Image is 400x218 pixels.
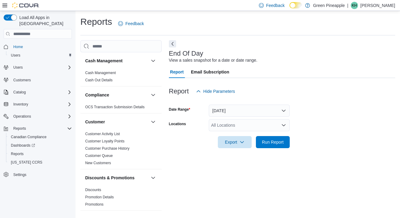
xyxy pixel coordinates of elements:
a: Reports [8,150,26,158]
span: Customers [11,76,72,83]
a: Cash Out Details [85,78,113,82]
button: Reports [1,124,74,133]
span: Load All Apps in [GEOGRAPHIC_DATA] [17,15,72,27]
a: Home [11,43,25,50]
button: Reports [6,150,74,158]
span: Settings [11,171,72,178]
span: Users [11,53,20,58]
button: Inventory [11,101,31,108]
span: Reports [8,150,72,158]
span: Operations [11,113,72,120]
button: Cash Management [150,57,157,64]
h3: End Of Day [169,50,203,57]
a: Settings [11,171,29,178]
a: Customer Purchase History [85,146,130,151]
span: Operations [13,114,31,119]
p: | [347,2,348,9]
span: Users [13,65,23,70]
button: Settings [1,170,74,179]
span: Reports [13,126,26,131]
h1: Reports [80,16,112,28]
span: Catalog [13,90,26,95]
label: Date Range [169,107,190,112]
div: Discounts & Promotions [80,186,162,210]
span: [US_STATE] CCRS [11,160,42,165]
a: Customer Activity List [85,132,120,136]
span: Hide Parameters [203,88,235,94]
img: Cova [12,2,39,8]
button: Export [218,136,252,148]
span: Dashboards [11,143,35,148]
a: Customer Queue [85,154,113,158]
span: Export [221,136,248,148]
span: Feedback [266,2,285,8]
a: Dashboards [6,141,74,150]
span: Users [8,52,72,59]
a: Canadian Compliance [8,133,49,141]
span: Users [11,64,72,71]
span: Dashboards [8,142,72,149]
button: Canadian Compliance [6,133,74,141]
span: Reports [11,125,72,132]
button: Next [169,40,176,47]
button: Reports [11,125,28,132]
button: Compliance [85,92,148,98]
button: Catalog [11,89,28,96]
span: Report [170,66,184,78]
a: Customer Loyalty Points [85,139,124,143]
a: Users [8,52,23,59]
span: Customers [13,78,31,83]
button: [US_STATE] CCRS [6,158,74,167]
span: Home [11,43,72,50]
span: Home [13,44,23,49]
button: Customer [85,119,148,125]
span: Canadian Compliance [11,135,47,139]
span: Run Report [262,139,284,145]
button: Inventory [1,100,74,109]
span: Dark Mode [289,8,290,9]
button: Cash Management [85,58,148,64]
button: Discounts & Promotions [85,175,148,181]
button: Customer [150,118,157,125]
button: Operations [11,113,34,120]
div: Customer [80,130,162,169]
p: Green Pineapple [313,2,345,9]
a: Feedback [116,18,146,30]
button: Hide Parameters [194,85,237,97]
span: Catalog [11,89,72,96]
button: Customers [1,75,74,84]
a: [US_STATE] CCRS [8,159,45,166]
div: View a sales snapshot for a date or date range. [169,57,257,63]
button: Home [1,42,74,51]
a: Dashboards [8,142,37,149]
button: Users [1,63,74,72]
span: Inventory [13,102,28,107]
button: Operations [1,112,74,121]
a: OCS Transaction Submission Details [85,105,145,109]
h3: Customer [85,119,105,125]
a: Promotion Details [85,195,114,199]
h3: Compliance [85,92,109,98]
div: Cash Management [80,69,162,86]
span: Settings [13,172,26,177]
span: Reports [11,151,24,156]
span: Email Subscription [191,66,229,78]
h3: Cash Management [85,58,123,64]
button: Compliance [150,91,157,99]
div: Compliance [80,103,162,113]
span: Washington CCRS [8,159,72,166]
span: Canadian Compliance [8,133,72,141]
div: Karin Hamm [351,2,358,9]
input: Dark Mode [289,2,302,8]
h3: Discounts & Promotions [85,175,134,181]
button: Discounts & Promotions [150,174,157,181]
h3: Report [169,88,189,95]
button: Users [11,64,25,71]
a: Customers [11,76,33,84]
a: New Customers [85,161,111,165]
span: KH [352,2,357,9]
a: Discounts [85,188,101,192]
button: Open list of options [281,123,286,128]
label: Locations [169,122,186,126]
button: Users [6,51,74,60]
